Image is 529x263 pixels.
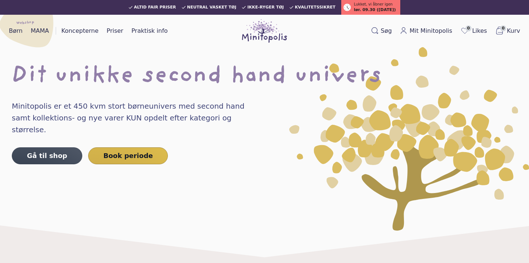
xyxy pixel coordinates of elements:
button: 0Kurv [492,25,523,37]
h1: Dit unikke second hand univers [12,65,517,88]
span: lør. 09.30 ([DATE]) [354,7,396,13]
a: Book periode [88,147,168,164]
span: 0 [466,25,471,31]
a: Gå til shop [12,147,82,164]
a: Børn [6,25,25,37]
span: Kurv [507,27,520,35]
span: Altid fair priser [134,5,176,10]
a: 0Likes [457,25,490,37]
span: Mit Minitopolis [409,27,452,35]
button: Søg [368,25,395,37]
img: Minitopolis' logo som et gul blomst [289,47,529,231]
h4: Minitopolis er et 450 kvm stort børneunivers med second hand samt kollektions- og nye varer KUN o... [12,100,260,136]
a: MAMA [28,25,52,37]
span: Lukket, vi åbner igen [354,1,393,7]
span: Neutral vasket tøj [187,5,236,10]
a: Koncepterne [58,25,101,37]
span: Kvalitetssikret [295,5,335,10]
span: Ikke-ryger tøj [247,5,284,10]
a: Praktisk info [128,25,170,37]
span: 0 [500,25,506,31]
a: Mit Minitopolis [397,25,455,37]
a: Priser [104,25,126,37]
span: Søg [381,27,392,35]
span: Likes [472,27,487,35]
img: Minitopolis logo [242,19,287,43]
